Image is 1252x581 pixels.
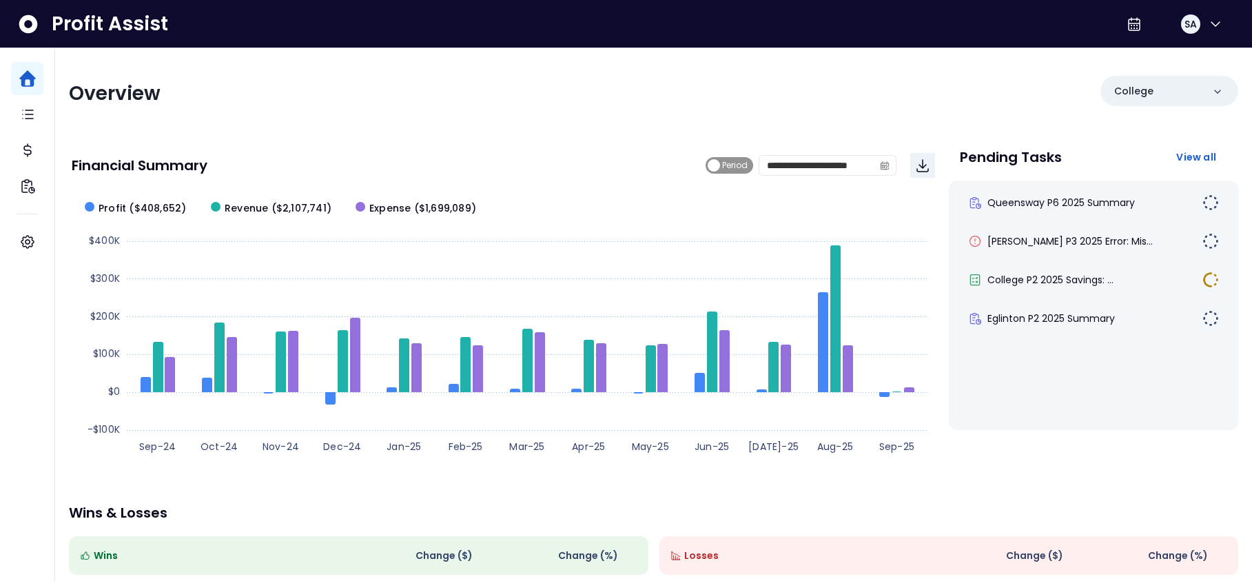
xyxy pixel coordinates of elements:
[52,12,168,37] span: Profit Assist
[1114,84,1153,99] p: College
[558,549,618,563] span: Change (%)
[225,201,331,216] span: Revenue ($2,107,741)
[323,440,361,453] text: Dec-24
[201,440,238,453] text: Oct-24
[1006,549,1063,563] span: Change ( $ )
[69,506,1238,520] p: Wins & Losses
[987,234,1153,248] span: [PERSON_NAME] P3 2025 Error: Mis...
[910,153,935,178] button: Download
[1202,233,1219,249] img: Not yet Started
[99,201,186,216] span: Profit ($408,652)
[509,440,544,453] text: Mar-25
[879,440,914,453] text: Sep-25
[387,440,421,453] text: Jan-25
[1202,310,1219,327] img: Not yet Started
[1202,194,1219,211] img: Not yet Started
[722,157,748,174] span: Period
[695,440,729,453] text: Jun-25
[987,312,1115,325] span: Eglinton P2 2025 Summary
[415,549,473,563] span: Change ( $ )
[572,440,605,453] text: Apr-25
[90,272,120,285] text: $300K
[263,440,299,453] text: Nov-24
[90,309,120,323] text: $200K
[139,440,176,453] text: Sep-24
[69,80,161,107] span: Overview
[93,347,120,360] text: $100K
[987,196,1135,210] span: Queensway P6 2025 Summary
[1202,272,1219,288] img: In Progress
[1148,549,1208,563] span: Change (%)
[684,549,719,563] span: Losses
[1184,17,1197,31] span: SA
[880,161,890,170] svg: calendar
[632,440,669,453] text: May-25
[748,440,799,453] text: [DATE]-25
[72,159,207,172] p: Financial Summary
[960,150,1062,164] p: Pending Tasks
[94,549,118,563] span: Wins
[449,440,483,453] text: Feb-25
[817,440,853,453] text: Aug-25
[1176,150,1216,164] span: View all
[88,422,120,436] text: -$100K
[108,385,120,398] text: $0
[369,201,476,216] span: Expense ($1,699,089)
[89,234,120,247] text: $400K
[987,273,1114,287] span: College P2 2025 Savings: ...
[1165,145,1227,170] button: View all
